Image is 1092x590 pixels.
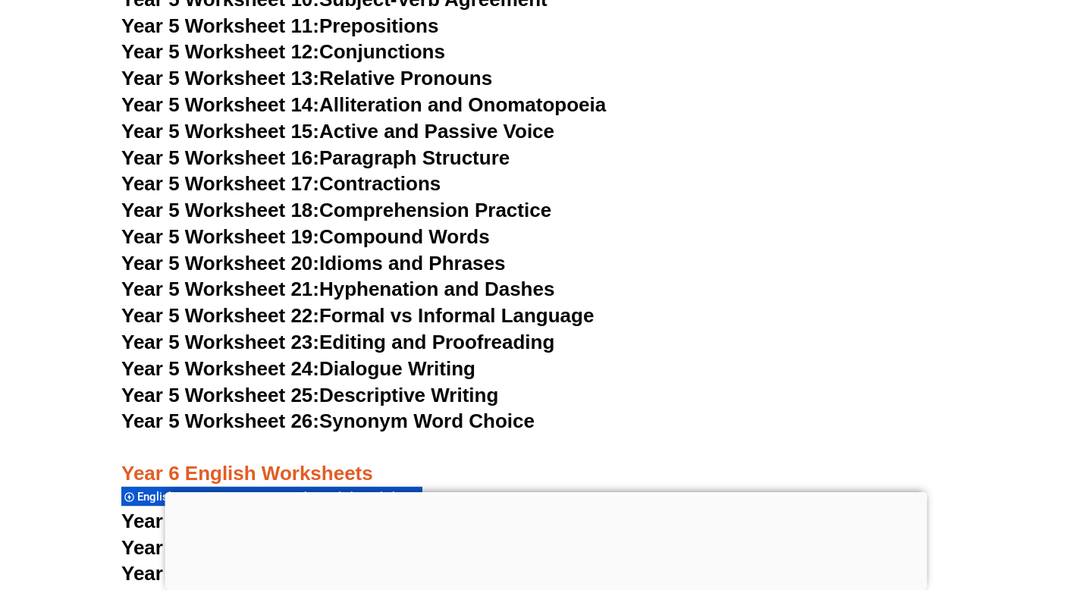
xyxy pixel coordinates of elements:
span: Year 5 Worksheet 21: [121,278,319,300]
span: Year 5 Worksheet 20: [121,252,319,275]
a: Year 5 Worksheet 15:Active and Passive Voice [121,120,554,143]
a: Year 5 Worksheet 19:Compound Words [121,225,490,248]
span: Kinder English Worksheets [284,490,425,504]
a: Year 5 Worksheet 17:Contractions [121,172,441,195]
span: Year 5 Worksheet 23: [121,331,319,353]
a: Year 6 Comprehension Worksheet 2:[PERSON_NAME]'s Shark Adventure [121,536,807,559]
a: Year 5 Worksheet 21:Hyphenation and Dashes [121,278,554,300]
a: Year 5 Worksheet 23:Editing and Proofreading [121,331,554,353]
a: Year 5 Worksheet 13:Relative Pronouns [121,67,492,89]
span: Year 5 Worksheet 16: [121,146,319,169]
a: Year 5 Worksheet 20:Idioms and Phrases [121,252,505,275]
a: Year 5 Worksheet 11:Prepositions [121,14,438,37]
a: Year 5 Worksheet 22:Formal vs Informal Language [121,304,594,327]
a: Year 5 Worksheet 24:Dialogue Writing [121,357,475,380]
iframe: Chat Widget [832,419,1092,590]
span: Year 5 Worksheet 11: [121,14,319,37]
span: Year 6 Comprehension Worksheet 2: [121,536,464,559]
iframe: Advertisement [165,492,927,586]
span: English Tutoring Services [137,490,271,504]
span: Year 5 Worksheet 15: [121,120,319,143]
a: Year 5 Worksheet 12:Conjunctions [121,40,445,63]
span: Year 6 Comprehension Worksheet 3: [121,562,464,585]
a: Year 5 Worksheet 16:Paragraph Structure [121,146,510,169]
span: Year 5 Worksheet 22: [121,304,319,327]
div: Kinder English Worksheets [268,486,422,507]
span: Year 5 Worksheet 17: [121,172,319,195]
a: Year 6 Comprehension Worksheet 3:[PERSON_NAME]'s Christmas Wish [121,562,799,585]
span: Year 5 Worksheet 24: [121,357,319,380]
span: Year 5 Worksheet 14: [121,93,319,116]
span: Year 5 Worksheet 13: [121,67,319,89]
span: Year 5 Worksheet 25: [121,384,319,406]
a: Year 5 Worksheet 26:Synonym Word Choice [121,410,535,432]
span: Year 5 Worksheet 26: [121,410,319,432]
h3: Year 6 English Worksheets [121,435,971,487]
div: English Tutoring Services [121,486,268,507]
span: Year 5 Worksheet 18: [121,199,319,221]
span: Year 5 Worksheet 12: [121,40,319,63]
a: Year 6 Comprehension Worksheet 1: A Magical Journey to the Pyramids [121,510,795,532]
span: Year 5 Worksheet 19: [121,225,319,248]
a: Year 5 Worksheet 18:Comprehension Practice [121,199,551,221]
a: Year 5 Worksheet 25:Descriptive Writing [121,384,498,406]
a: Year 5 Worksheet 14:Alliteration and Onomatopoeia [121,93,606,116]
